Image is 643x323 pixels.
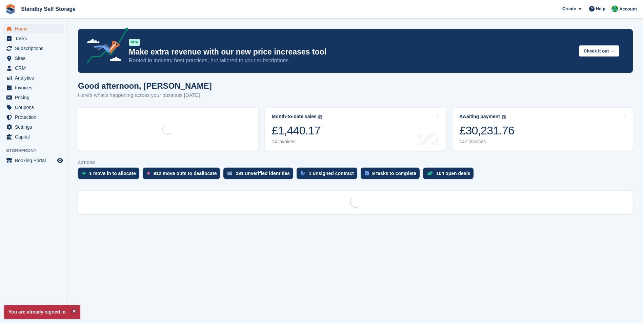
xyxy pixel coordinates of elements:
span: Account [619,6,637,13]
button: Check it out → [579,45,619,57]
div: 104 open deals [436,171,470,176]
span: Booking Portal [15,156,56,165]
span: Create [562,5,576,12]
a: menu [3,93,64,102]
span: Invoices [15,83,56,92]
span: Storefront [6,147,67,154]
a: menu [3,53,64,63]
img: task-75834270c22a3079a89374b754ae025e5fb1db73e45f91037f5363f120a921f8.svg [365,171,369,175]
a: menu [3,24,64,34]
a: Month-to-date sales £1,440.17 14 invoices [265,108,446,151]
span: Coupons [15,103,56,112]
img: price-adjustments-announcement-icon-8257ccfd72463d97f412b2fc003d46551f7dbcb40ab6d574587a9cd5c0d94... [81,27,128,66]
div: 14 invoices [272,139,322,145]
span: Pricing [15,93,56,102]
img: verify_identity-adf6edd0f0f0b5bbfe63781bf79b02c33cf7c696d77639b501bdc392416b5a36.svg [227,171,232,175]
a: menu [3,73,64,83]
a: menu [3,112,64,122]
a: menu [3,156,64,165]
div: Month-to-date sales [272,114,317,120]
a: 291 unverified identities [223,168,297,182]
a: menu [3,63,64,73]
h1: Good afternoon, [PERSON_NAME] [78,81,212,90]
a: Awaiting payment £30,231.76 147 invoices [453,108,634,151]
span: Protection [15,112,56,122]
div: £1,440.17 [272,124,322,137]
a: menu [3,44,64,53]
div: 1 unsigned contract [309,171,354,176]
img: icon-info-grey-7440780725fd019a000dd9b08b2336e03edf1995a4989e88bcd33f0948082b44.svg [318,115,322,119]
img: stora-icon-8386f47178a22dfd0bd8f6a31ec36ba5ce8667c1dd55bd0f319d3a0aa187defe.svg [5,4,16,14]
img: move_outs_to_deallocate_icon-f764333ba52eb49d3ac5e1228854f67142a1ed5810a6f6cc68b1a99e826820c5.svg [147,171,150,175]
a: 1 move in to allocate [78,168,143,182]
span: Subscriptions [15,44,56,53]
span: Sites [15,53,56,63]
span: Capital [15,132,56,142]
div: 147 invoices [459,139,514,145]
img: contract_signature_icon-13c848040528278c33f63329250d36e43548de30e8caae1d1a13099fd9432cc5.svg [301,171,305,175]
span: CRM [15,63,56,73]
span: Tasks [15,34,56,43]
div: 9 tasks to complete [372,171,416,176]
a: menu [3,132,64,142]
span: Home [15,24,56,34]
img: Steve Hambridge [611,5,618,12]
span: Help [596,5,605,12]
a: menu [3,103,64,112]
div: NEW [129,39,140,46]
img: deal-1b604bf984904fb50ccaf53a9ad4b4a5d6e5aea283cecdc64d6e3604feb123c2.svg [427,171,433,176]
a: menu [3,122,64,132]
a: 1 unsigned contract [297,168,361,182]
p: Make extra revenue with our new price increases tool [129,47,574,57]
span: Settings [15,122,56,132]
div: 291 unverified identities [236,171,290,176]
a: Standby Self Storage [18,3,78,15]
div: 912 move outs to deallocate [154,171,217,176]
a: 912 move outs to deallocate [143,168,224,182]
p: You are already signed in. [4,305,80,319]
div: £30,231.76 [459,124,514,137]
div: Awaiting payment [459,114,500,120]
span: Analytics [15,73,56,83]
a: 104 open deals [423,168,477,182]
a: 9 tasks to complete [361,168,423,182]
img: move_ins_to_allocate_icon-fdf77a2bb77ea45bf5b3d319d69a93e2d87916cf1d5bf7949dd705db3b84f3ca.svg [82,171,86,175]
a: menu [3,83,64,92]
a: menu [3,34,64,43]
a: Preview store [56,156,64,165]
p: ACTIONS [78,160,633,165]
img: icon-info-grey-7440780725fd019a000dd9b08b2336e03edf1995a4989e88bcd33f0948082b44.svg [502,115,506,119]
div: 1 move in to allocate [89,171,136,176]
p: Here's what's happening across your business [DATE] [78,91,212,99]
p: Rooted in industry best practices, but tailored to your subscriptions. [129,57,574,64]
